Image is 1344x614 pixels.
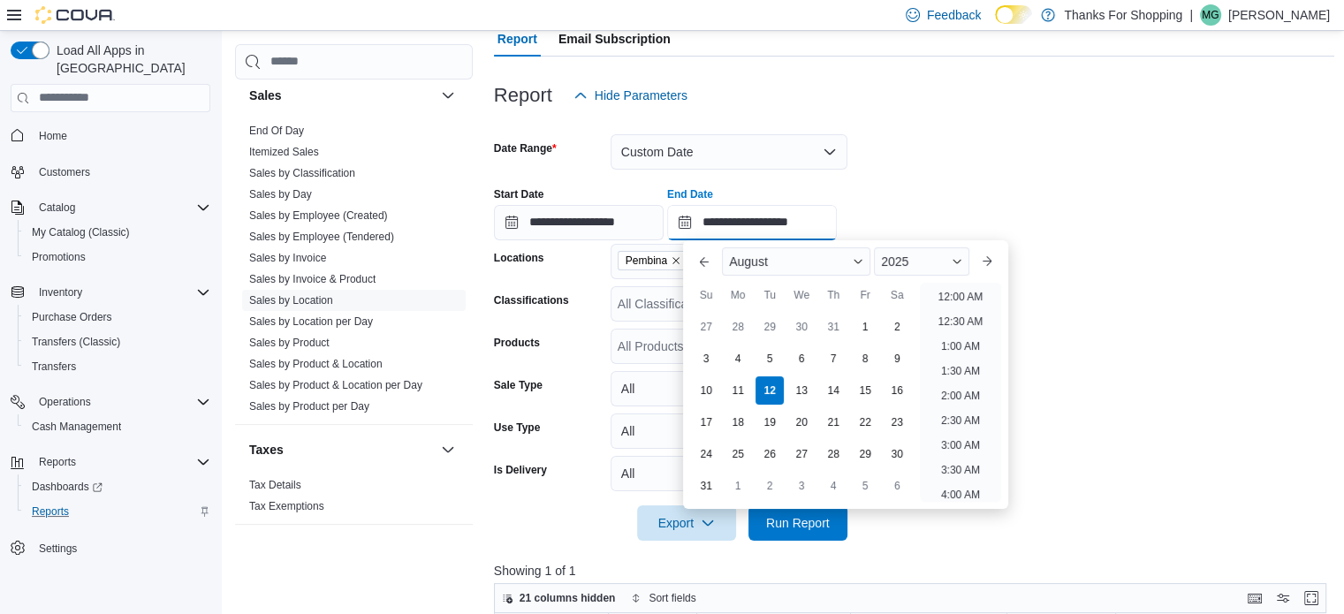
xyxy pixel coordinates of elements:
span: Feedback [927,6,981,24]
a: Home [32,125,74,147]
button: Export [637,505,736,541]
div: day-1 [724,472,752,500]
div: day-1 [851,313,879,341]
li: 2:30 AM [934,410,987,431]
span: Sales by Classification [249,166,355,180]
span: MG [1202,4,1219,26]
span: 21 columns hidden [520,591,616,605]
button: Next month [973,247,1001,276]
button: Sales [437,85,459,106]
div: day-28 [819,440,847,468]
div: day-27 [692,313,720,341]
span: Cash Management [32,420,121,434]
a: Settings [32,538,84,559]
button: Sort fields [624,587,702,609]
li: 3:00 AM [934,435,987,456]
span: Settings [39,542,77,556]
ul: Time [920,283,1000,502]
label: Locations [494,251,544,265]
a: Transfers [25,356,83,377]
span: Reports [32,504,69,519]
div: Button. Open the year selector. 2025 is currently selected. [874,247,968,276]
span: Catalog [39,201,75,215]
button: Taxes [437,439,459,460]
button: Catalog [32,197,82,218]
span: Operations [39,395,91,409]
span: Sales by Product per Day [249,399,369,413]
span: Tax Details [249,478,301,492]
button: Display options [1272,587,1294,609]
span: Pembina [618,251,689,270]
button: 21 columns hidden [495,587,623,609]
span: Itemized Sales [249,145,319,159]
span: Home [39,129,67,143]
span: Dashboards [32,480,103,494]
div: day-26 [756,440,784,468]
button: Sales [249,87,434,104]
span: Home [32,125,210,147]
div: day-29 [851,440,879,468]
span: Customers [32,161,210,183]
a: Sales by Employee (Tendered) [249,231,394,243]
div: day-16 [883,376,911,405]
span: Hide Parameters [595,87,687,104]
div: day-31 [819,313,847,341]
button: Inventory [4,280,217,305]
label: Is Delivery [494,463,547,477]
a: Reports [25,501,76,522]
p: Showing 1 of 1 [494,562,1335,580]
a: Sales by Employee (Created) [249,209,388,222]
span: Reports [32,451,210,473]
input: Dark Mode [995,5,1032,24]
div: Sales [235,120,473,424]
div: day-3 [787,472,816,500]
a: Tax Details [249,479,301,491]
button: Inventory [32,282,89,303]
div: Sa [883,281,911,309]
span: Sales by Product & Location per Day [249,378,422,392]
div: day-10 [692,376,720,405]
li: 1:30 AM [934,360,987,382]
button: Run Report [748,505,847,541]
button: Purchase Orders [18,305,217,330]
div: day-13 [787,376,816,405]
span: Run Report [766,514,830,532]
label: Sale Type [494,378,543,392]
span: Reports [25,501,210,522]
button: Transfers (Classic) [18,330,217,354]
span: Sales by Product [249,336,330,350]
span: Pembina [626,252,667,269]
a: Purchase Orders [25,307,119,328]
a: Cash Management [25,416,128,437]
h3: Report [494,85,552,106]
div: day-11 [724,376,752,405]
div: day-2 [756,472,784,500]
div: August, 2025 [690,311,913,502]
a: Sales by Invoice & Product [249,273,376,285]
a: Promotions [25,246,93,268]
a: Dashboards [25,476,110,497]
span: Sales by Employee (Created) [249,208,388,223]
div: Mo [724,281,752,309]
button: Reports [32,451,83,473]
span: Transfers (Classic) [32,335,120,349]
li: 12:30 AM [931,311,991,332]
div: day-31 [692,472,720,500]
button: Transfers [18,354,217,379]
div: day-25 [724,440,752,468]
div: day-2 [883,313,911,341]
span: Purchase Orders [32,310,112,324]
h3: Taxes [249,441,284,459]
div: day-4 [819,472,847,500]
div: day-30 [883,440,911,468]
a: Tax Exemptions [249,500,324,512]
li: 1:00 AM [934,336,987,357]
div: Mac Gillis [1200,4,1221,26]
div: day-6 [883,472,911,500]
span: August [729,254,768,269]
div: Taxes [235,474,473,524]
span: Dashboards [25,476,210,497]
button: Operations [4,390,217,414]
input: Press the down key to open a popover containing a calendar. [494,205,664,240]
button: Enter fullscreen [1301,587,1322,609]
